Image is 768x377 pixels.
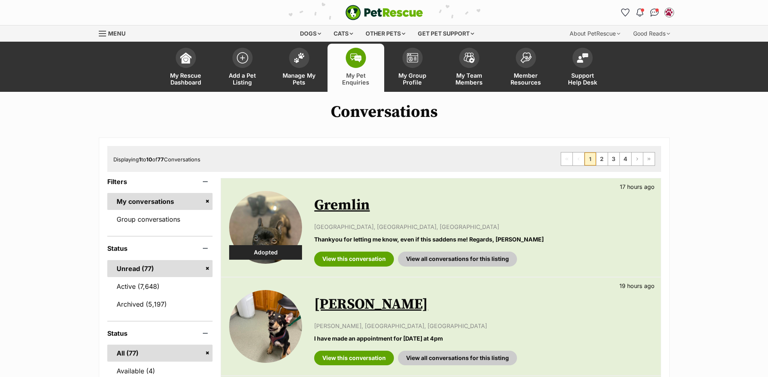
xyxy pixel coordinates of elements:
img: pet-enquiries-icon-7e3ad2cf08bfb03b45e93fb7055b45f3efa6380592205ae92323e6603595dc1f.svg [350,53,362,62]
img: dashboard-icon-eb2f2d2d3e046f16d808141f083e7271f6b2e854fb5c12c21221c1fb7104beca.svg [180,52,191,64]
a: Manage My Pets [271,44,328,92]
div: About PetRescue [564,25,626,42]
header: Filters [107,178,213,185]
span: My Group Profile [394,72,431,86]
a: Favourites [619,6,632,19]
a: Active (7,648) [107,278,213,295]
a: Gremlin [314,196,370,214]
div: Dogs [294,25,327,42]
span: Displaying to of Conversations [113,156,200,163]
p: 17 hours ago [620,182,655,191]
span: My Rescue Dashboard [168,72,204,86]
div: Get pet support [412,25,480,42]
span: Previous page [573,152,584,165]
img: Gremlin [229,191,302,264]
a: My Team Members [441,44,498,92]
a: Menu [99,25,131,40]
a: My Rescue Dashboard [157,44,214,92]
strong: 1 [139,156,141,163]
img: member-resources-icon-8e73f808a243e03378d46382f2149f9095a855e16c252ad45f914b54edf8863c.svg [520,52,532,63]
p: [GEOGRAPHIC_DATA], [GEOGRAPHIC_DATA], [GEOGRAPHIC_DATA] [314,222,652,231]
a: Member Resources [498,44,554,92]
img: team-members-icon-5396bd8760b3fe7c0b43da4ab00e1e3bb1a5d9ba89233759b79545d2d3fc5d0d.svg [464,53,475,63]
span: My Pet Enquiries [338,72,374,86]
a: My conversations [107,193,213,210]
button: Notifications [634,6,647,19]
img: help-desk-icon-fdf02630f3aa405de69fd3d07c3f3aa587a6932b1a1747fa1d2bba05be0121f9.svg [577,53,588,63]
div: Good Reads [628,25,676,42]
a: My Pet Enquiries [328,44,384,92]
span: First page [561,152,572,165]
img: notifications-46538b983faf8c2785f20acdc204bb7945ddae34d4c08c2a6579f10ce5e182be.svg [636,8,643,17]
a: View this conversation [314,351,394,365]
a: View all conversations for this listing [398,252,517,266]
img: manage-my-pets-icon-02211641906a0b7f246fdf0571729dbe1e7629f14944591b6c1af311fb30b64b.svg [294,53,305,63]
img: Ballarat Animal Shelter profile pic [665,8,673,17]
img: add-pet-listing-icon-0afa8454b4691262ce3f59096e99ab1cd57d4a30225e0717b998d2c9b9846f56.svg [237,52,248,64]
a: View all conversations for this listing [398,351,517,365]
span: Manage My Pets [281,72,317,86]
a: Group conversations [107,211,213,228]
span: Page 1 [585,152,596,165]
ul: Account quick links [619,6,676,19]
p: [PERSON_NAME], [GEOGRAPHIC_DATA], [GEOGRAPHIC_DATA] [314,322,652,330]
img: Freddy [229,290,302,363]
header: Status [107,330,213,337]
span: Support Help Desk [564,72,601,86]
a: All (77) [107,345,213,362]
a: Next page [632,152,643,165]
header: Status [107,245,213,252]
div: Adopted [229,245,302,260]
nav: Pagination [561,152,655,166]
p: 19 hours ago [619,282,655,290]
a: View this conversation [314,252,394,266]
div: Other pets [360,25,411,42]
p: I have made an appointment for [DATE] at 4pm [314,334,652,343]
img: logo-e224e6f780fb5917bec1dbf3a21bbac754714ae5b6737aabdf751b685950b380.svg [345,5,423,20]
span: Member Resources [508,72,544,86]
a: Page 2 [596,152,608,165]
a: My Group Profile [384,44,441,92]
a: PetRescue [345,5,423,20]
strong: 77 [157,156,164,163]
img: group-profile-icon-3fa3cf56718a62981997c0bc7e787c4b2cf8bcc04b72c1350f741eb67cf2f40e.svg [407,53,418,63]
a: Unread (77) [107,260,213,277]
a: Add a Pet Listing [214,44,271,92]
a: [PERSON_NAME] [314,295,428,313]
a: Page 4 [620,152,631,165]
span: My Team Members [451,72,487,86]
span: Add a Pet Listing [224,72,261,86]
strong: 10 [146,156,152,163]
a: Support Help Desk [554,44,611,92]
a: Page 3 [608,152,619,165]
button: My account [663,6,676,19]
a: Last page [643,152,655,165]
div: Cats [328,25,359,42]
a: Conversations [648,6,661,19]
p: Thankyou for Ietting me know, even if this saddens me! Regards, [PERSON_NAME] [314,235,652,244]
img: chat-41dd97257d64d25036548639549fe6c8038ab92f7586957e7f3b1b290dea8141.svg [650,8,659,17]
span: Menu [108,30,126,37]
a: Archived (5,197) [107,296,213,313]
